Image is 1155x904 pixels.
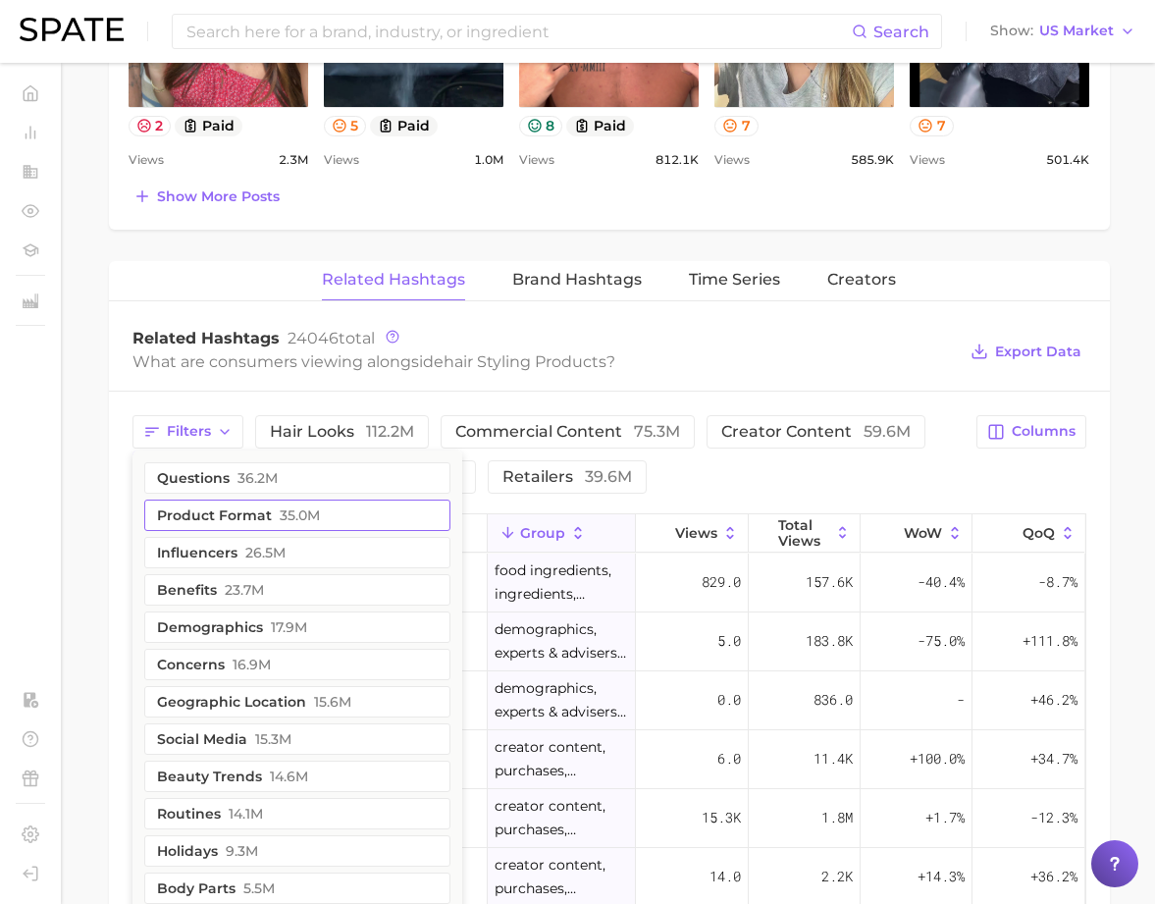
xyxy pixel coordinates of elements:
span: Export Data [995,344,1081,360]
button: hair styling products#flaxseedgelresultsfood ingredients, ingredients, product format, questions8... [133,554,1085,612]
span: -40.4% [918,570,965,594]
span: 183.8k [806,629,853,653]
span: 14.6m [270,769,308,784]
button: WoW [861,514,972,553]
button: Total Views [749,514,861,553]
span: 11.4k [814,747,853,771]
button: 2 [129,116,172,136]
span: 75.3m [634,422,680,441]
button: holidays [144,835,450,867]
span: Views [910,148,945,172]
span: Search [873,23,929,41]
span: 5.0 [717,629,741,653]
span: Views [714,148,750,172]
span: demographics, experts & advisers, influencers, social media [495,617,629,665]
span: 36.2m [237,470,278,486]
span: 812.1k [656,148,699,172]
span: -8.7% [1038,570,1077,594]
span: +46.2% [1030,688,1077,712]
span: 26.5m [245,545,286,560]
span: 6.0 [717,747,741,771]
span: demographics, experts & advisers, influencers, social media [495,676,629,723]
span: 1.0m [474,148,503,172]
button: Views [636,514,748,553]
a: Log out. Currently logged in with e-mail samantha.calcagni@loreal.com. [16,859,45,888]
span: 39.6m [585,467,632,486]
span: +34.7% [1030,747,1077,771]
span: creator content, purchases, retailers, routines [495,735,629,782]
span: +111.8% [1023,629,1077,653]
span: creator content, purchases, retailers, routines [495,794,629,841]
span: +36.2% [1030,865,1077,888]
span: +14.3% [918,865,965,888]
div: What are consumers viewing alongside ? [132,348,957,375]
button: group [488,514,637,553]
button: demographics [144,612,450,643]
button: 8 [519,116,563,136]
button: Columns [976,415,1085,449]
button: body parts [144,873,450,904]
span: 157.6k [806,570,853,594]
span: 112.2m [366,422,414,441]
span: 15.3m [255,731,291,747]
button: product format [144,500,450,531]
span: commercial content [455,424,680,440]
span: 829.0 [702,570,741,594]
span: 17.9m [271,619,307,635]
span: 24046 [288,329,339,347]
span: Brand Hashtags [512,271,642,289]
button: paid [175,116,242,136]
span: group [520,525,565,541]
span: -75.0% [918,629,965,653]
span: Related Hashtags [132,329,280,347]
span: hair styling products [444,352,606,371]
span: 2.3m [279,148,308,172]
button: paid [566,116,634,136]
span: 15.3k [702,806,741,829]
span: Columns [1012,423,1076,440]
span: +1.7% [925,806,965,829]
span: 585.9k [851,148,894,172]
button: hair styling products#tiktokshopspringsale2025creator content, purchases, retailers, routines15.3... [133,789,1085,848]
button: routines [144,798,450,829]
span: retailers [502,469,632,485]
button: Show more posts [129,183,285,210]
span: Views [519,148,554,172]
span: 9.3m [226,843,258,859]
button: social media [144,723,450,755]
span: Views [129,148,164,172]
span: +100.0% [910,747,965,771]
button: questions [144,462,450,494]
span: 59.6m [864,422,911,441]
button: 7 [910,116,954,136]
button: 7 [714,116,759,136]
span: Show [990,26,1033,36]
span: hair looks [270,424,414,440]
span: creator content [721,424,911,440]
span: total [288,329,375,347]
span: 501.4k [1046,148,1089,172]
span: 1.8m [821,806,853,829]
span: creator content, purchases, questions, retailers [495,853,629,900]
button: paid [370,116,438,136]
span: 836.0 [814,688,853,712]
button: hair styling products#blacktherapistoftiktokdemographics, experts & advisers, influencers, social... [133,671,1085,730]
button: ShowUS Market [985,19,1140,44]
span: Views [324,148,359,172]
span: Views [675,525,717,541]
span: US Market [1039,26,1114,36]
span: 16.9m [233,657,271,672]
span: Related Hashtags [322,271,465,289]
button: benefits [144,574,450,606]
span: 35.0m [280,507,320,523]
span: -12.3% [1030,806,1077,829]
span: QoQ [1023,525,1055,541]
span: Creators [827,271,896,289]
button: QoQ [972,514,1084,553]
button: concerns [144,649,450,680]
span: 5.5m [243,880,275,896]
span: Time Series [689,271,780,289]
button: 5 [324,116,367,136]
span: Filters [167,423,211,440]
input: Search here for a brand, industry, or ingredient [184,15,852,48]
